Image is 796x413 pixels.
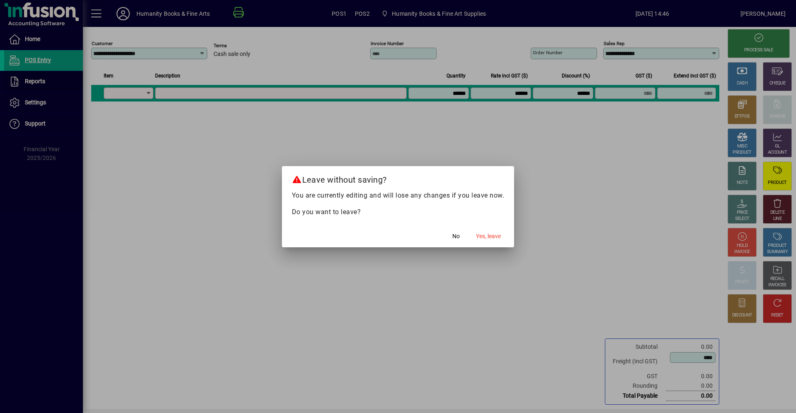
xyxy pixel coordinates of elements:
span: Yes, leave [476,232,501,241]
span: No [452,232,460,241]
button: Yes, leave [473,229,504,244]
p: Do you want to leave? [292,207,505,217]
h2: Leave without saving? [282,166,514,190]
button: No [443,229,469,244]
p: You are currently editing and will lose any changes if you leave now. [292,191,505,200]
